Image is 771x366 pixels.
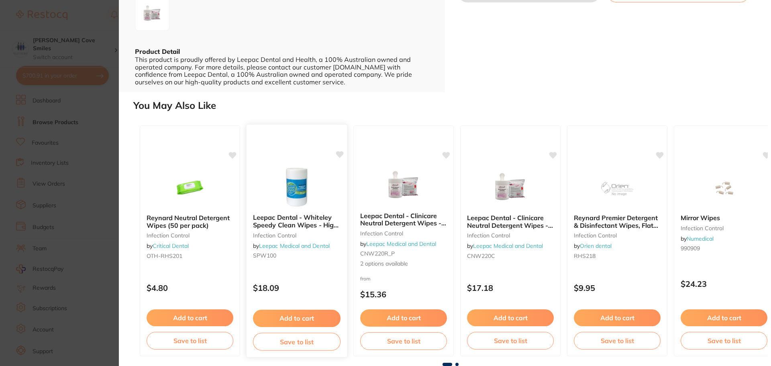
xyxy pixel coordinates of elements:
h2: You May Also Like [133,100,768,111]
b: Reynard Neutral Detergent Wipes (50 per pack) [147,214,233,229]
span: 2 options available [360,260,447,268]
button: Save to list [253,333,341,351]
small: infection control [360,230,447,237]
span: by [147,242,189,249]
a: Numedical [687,235,714,242]
b: Leepac Dental - Clinicare Neutral Detergent Wipes - High Quality Dental Product - Cannister [467,214,554,229]
p: $9.95 [574,283,661,292]
small: SPW100 [253,253,341,259]
img: Leepac Dental - Clinicare Neutral Detergent Wipes - High Quality Dental Product - Cannister [484,168,536,208]
a: Critical Dental [153,242,189,249]
p: $4.80 [147,283,233,292]
span: from [360,276,371,282]
p: $24.23 [681,279,767,288]
button: Save to list [681,332,767,350]
button: Add to cart [681,309,767,326]
small: RHS218 [574,253,661,259]
b: Leepac Dental - Clinicare Neutral Detergent Wipes - High Quality Dental Product [360,212,447,227]
button: Save to list [360,332,447,350]
p: $15.36 [360,290,447,299]
small: CNW220C [467,253,554,259]
a: Leepac Medical and Dental [473,242,543,249]
small: OTH-RHS201 [147,253,233,259]
button: Save to list [574,332,661,350]
small: infection control [467,232,554,239]
small: infection control [681,225,767,231]
p: $17.18 [467,283,554,292]
small: infection control [253,232,341,239]
button: Save to list [467,332,554,350]
small: 990909 [681,245,767,251]
button: Save to list [147,332,233,350]
span: by [574,242,612,249]
b: Mirror Wipes [681,214,767,221]
div: This product is proudly offered by Leepac Dental and Health, a 100% Australian owned and operated... [135,56,429,86]
button: Add to cart [147,309,233,326]
p: $18.09 [253,284,341,293]
span: by [467,242,543,249]
img: Mirror Wipes [698,168,750,208]
a: Leepac Medical and Dental [259,242,330,249]
small: infection control [147,232,233,239]
b: Leepac Dental - Whiteley Speedy Clean Wipes - High Quality Dental Product [253,214,341,229]
button: Add to cart [253,310,341,327]
button: Add to cart [574,309,661,326]
small: CNW220R_P [360,250,447,257]
a: Orien dental [580,242,612,249]
span: by [360,240,436,247]
img: Leepac Dental - Clinicare Neutral Detergent Wipes - High Quality Dental Product [377,166,430,206]
span: by [681,235,714,242]
small: infection control [574,232,661,239]
img: Reynard Neutral Detergent Wipes (50 per pack) [164,168,216,208]
button: Add to cart [467,309,554,326]
button: Add to cart [360,309,447,326]
img: Reynard Premier Detergent & Disinfectant Wipes, Flat Pack of 100 [591,168,643,208]
b: Reynard Premier Detergent & Disinfectant Wipes, Flat Pack of 100 [574,214,661,229]
b: Product Detail [135,47,180,55]
a: Leepac Medical and Dental [366,240,436,247]
span: by [253,242,330,249]
img: Leepac Dental - Whiteley Speedy Clean Wipes - High Quality Dental Product [270,167,323,208]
